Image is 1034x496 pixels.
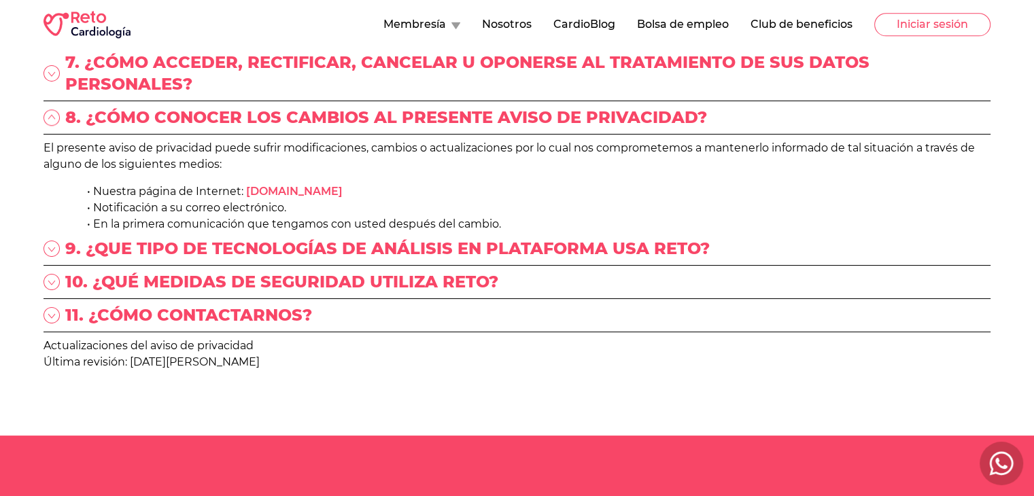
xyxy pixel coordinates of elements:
li: • Notificación a su correo electrónico. [87,200,990,216]
p: 7. ¿CÓMO ACCEDER, RECTIFICAR, CANCELAR U OPONERSE AL TRATAMIENTO DE SUS DATOS PERSONALES? [65,52,990,95]
button: Membresía [383,16,460,33]
a: [DOMAIN_NAME] [246,185,343,198]
p: El presente aviso de privacidad puede sufrir modificaciones, cambios o actualizaciones por lo cua... [44,140,990,173]
button: Bolsa de empleo [637,16,729,33]
p: 9. ¿QUE TIPO DE TECNOLOGÍAS DE ANÁLISIS EN PLATAFORMA USA RETO? [65,238,710,260]
button: Nosotros [482,16,532,33]
p: Actualizaciones del aviso de privacidad [44,338,990,354]
p: Última revisión: [DATE][PERSON_NAME] [44,354,990,370]
p: 8. ¿CÓMO CONOCER LOS CAMBIOS AL PRESENTE AVISO DE PRIVACIDAD? [65,107,707,128]
p: 10. ¿QUÉ MEDIDAS DE SEGURIDAD UTILIZA RETO? [65,271,498,293]
button: CardioBlog [553,16,615,33]
img: RETO Cardio Logo [44,11,131,38]
li: • Nuestra página de Internet: [87,183,990,200]
button: Club de beneficios [751,16,852,33]
li: • En la primera comunicación que tengamos con usted después del cambio. [87,216,990,232]
p: 11. ¿CÓMO CONTACTARNOS? [65,304,312,326]
button: Iniciar sesión [874,13,990,36]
